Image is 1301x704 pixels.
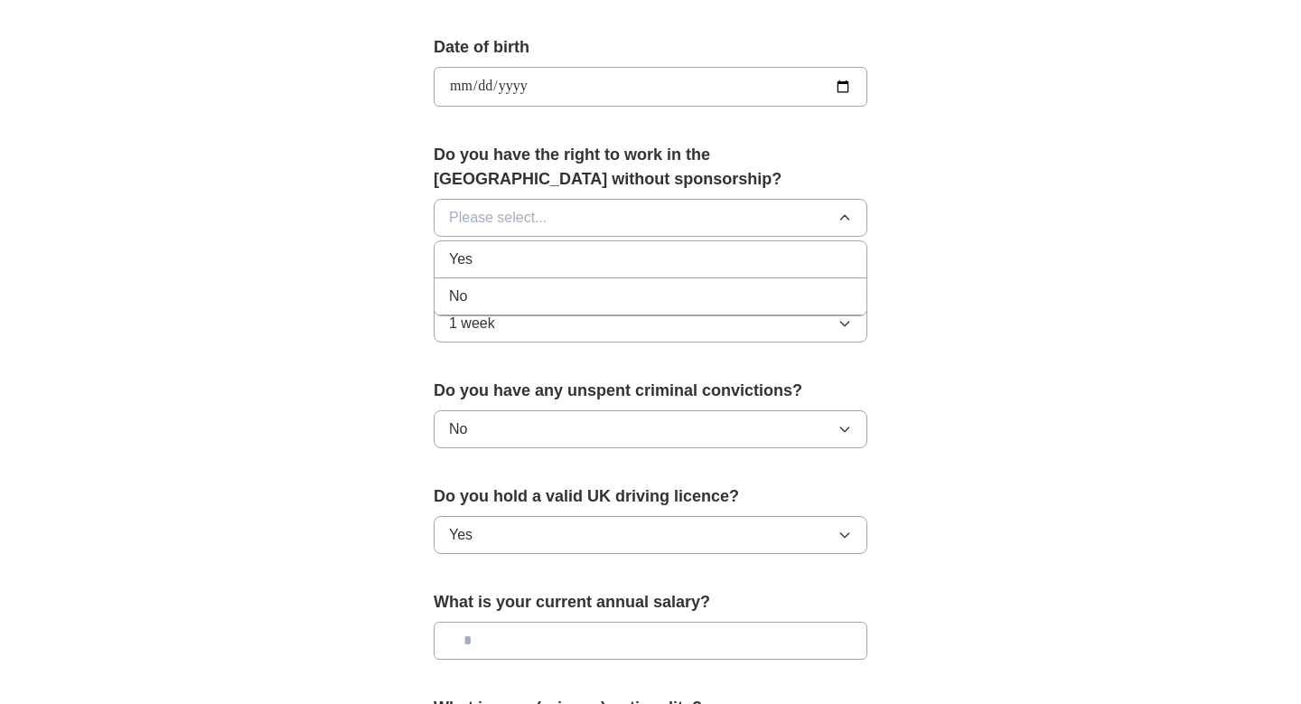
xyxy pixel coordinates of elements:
label: Do you hold a valid UK driving licence? [434,484,867,509]
button: No [434,410,867,448]
button: Please select... [434,199,867,237]
label: Do you have any unspent criminal convictions? [434,379,867,403]
span: Yes [449,249,473,270]
span: Yes [449,524,473,546]
span: No [449,418,467,440]
label: Date of birth [434,35,867,60]
label: Do you have the right to work in the [GEOGRAPHIC_DATA] without sponsorship? [434,143,867,192]
span: No [449,286,467,307]
button: 1 week [434,305,867,343]
label: What is your current annual salary? [434,590,867,615]
span: Please select... [449,207,548,229]
span: 1 week [449,313,495,334]
button: Yes [434,516,867,554]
